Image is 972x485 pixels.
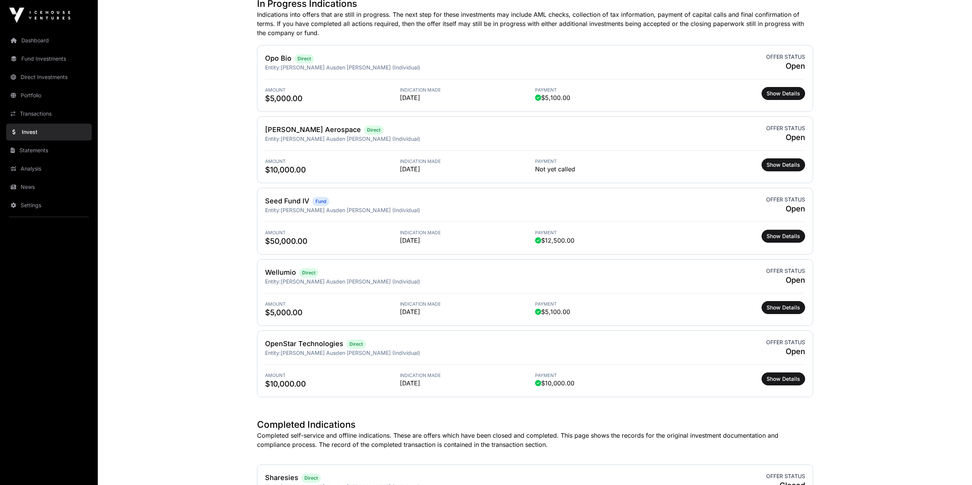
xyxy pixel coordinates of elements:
span: Amount [265,372,400,379]
button: Show Details [762,301,805,314]
span: Entity: [265,64,281,71]
span: Open [766,132,805,143]
p: Completed self-service and offline indications. These are offers which have been closed and compl... [257,431,813,449]
a: Fund Investments [6,50,92,67]
button: Show Details [762,372,805,385]
span: [PERSON_NAME] Ausden [PERSON_NAME] (Individual) [281,350,420,356]
span: Offer status [766,472,805,480]
span: [DATE] [400,93,535,102]
span: Offer status [766,338,805,346]
span: [DATE] [400,307,535,316]
span: Payment [535,230,670,236]
span: Direct [367,127,380,133]
span: $5,100.00 [535,93,570,102]
span: Payment [535,87,670,93]
a: [PERSON_NAME] Aerospace [265,126,361,134]
a: News [6,179,92,195]
span: Open [766,61,805,71]
span: Entity: [265,278,281,285]
span: Offer status [766,267,805,275]
span: Entity: [265,135,281,142]
span: [PERSON_NAME] Ausden [PERSON_NAME] (Individual) [281,64,420,71]
p: Indications into offers that are still in progress. The next step for these investments may inclu... [257,10,813,37]
span: [DATE] [400,379,535,388]
a: Portfolio [6,87,92,104]
a: Direct Investments [6,69,92,85]
span: Show Details [767,90,800,97]
span: Amount [265,230,400,236]
span: Amount [265,87,400,93]
span: Show Details [767,375,800,383]
iframe: Chat Widget [934,448,972,485]
a: Dashboard [6,32,92,49]
span: Offer status [766,196,805,203]
span: Payment [535,158,670,164]
span: Direct [298,56,311,62]
button: Show Details [762,158,805,171]
a: Statements [6,142,92,159]
a: OpenStar Technologies [265,340,343,348]
span: Payment [535,301,670,307]
span: Indication Made [400,87,535,93]
span: $5,000.00 [265,93,400,104]
span: Indication Made [400,301,535,307]
a: Opo Bio [265,54,291,62]
span: $12,500.00 [535,236,574,245]
span: $5,000.00 [265,307,400,318]
span: $5,100.00 [535,307,570,316]
span: Indication Made [400,158,535,164]
button: Show Details [762,87,805,100]
span: Amount [265,301,400,307]
span: $10,000.00 [265,379,400,389]
span: $10,000.00 [265,164,400,175]
span: $10,000.00 [535,379,574,388]
span: Offer status [766,53,805,61]
span: Open [766,203,805,214]
span: [DATE] [400,236,535,245]
span: Direct [304,475,318,481]
span: Direct [302,270,315,276]
span: Show Details [767,161,800,169]
span: Entity: [265,207,281,213]
span: Direct [349,341,363,347]
span: Open [766,275,805,285]
button: Show Details [762,230,805,243]
a: Analysis [6,160,92,177]
a: Settings [6,197,92,214]
span: Show Details [767,304,800,311]
h2: Sharesies [265,472,298,483]
span: [PERSON_NAME] Ausden [PERSON_NAME] (Individual) [281,207,420,213]
span: Indication Made [400,372,535,379]
span: Fund [315,198,326,205]
span: Entity: [265,350,281,356]
a: Invest [6,124,92,140]
span: Payment [535,372,670,379]
span: Not yet called [535,164,575,174]
span: [DATE] [400,164,535,174]
a: Transactions [6,105,92,122]
span: Show Details [767,232,800,240]
h1: Completed Indications [257,419,813,431]
span: [PERSON_NAME] Ausden [PERSON_NAME] (Individual) [281,135,420,142]
a: Wellumio [265,268,296,276]
span: Offer status [766,124,805,132]
span: [PERSON_NAME] Ausden [PERSON_NAME] (Individual) [281,278,420,285]
span: Open [766,346,805,357]
img: Icehouse Ventures Logo [9,8,70,23]
a: Seed Fund IV [265,197,309,205]
span: Indication Made [400,230,535,236]
span: Amount [265,158,400,164]
span: $50,000.00 [265,236,400,247]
